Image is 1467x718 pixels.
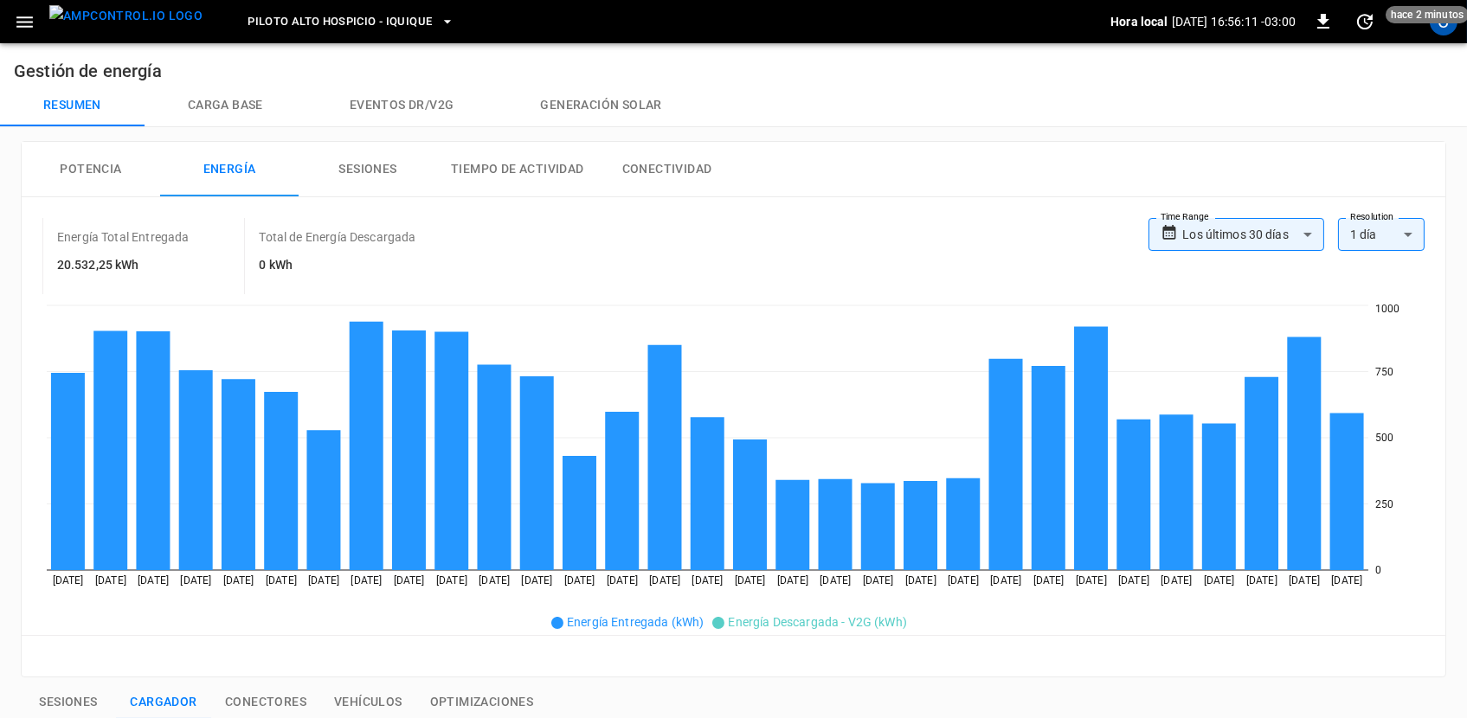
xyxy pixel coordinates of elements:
tspan: [DATE] [394,575,425,587]
tspan: [DATE] [692,575,724,587]
button: Energía [160,142,299,197]
tspan: [DATE] [1289,575,1320,587]
button: Carga base [145,85,306,126]
span: Energía Descargada - V2G (kWh) [728,615,907,629]
tspan: [DATE] [308,575,339,587]
tspan: [DATE] [95,575,126,587]
tspan: [DATE] [1033,575,1065,587]
button: Sesiones [299,142,437,197]
tspan: [DATE] [436,575,467,587]
div: 1 día [1338,218,1425,251]
button: set refresh interval [1351,8,1379,35]
tspan: [DATE] [564,575,595,587]
button: Conectividad [598,142,737,197]
tspan: 1000 [1375,303,1400,315]
label: Resolution [1350,210,1393,224]
tspan: [DATE] [1076,575,1107,587]
tspan: [DATE] [479,575,510,587]
p: Hora local [1110,13,1168,30]
p: Total de Energía Descargada [259,228,415,246]
tspan: 500 [1375,432,1393,444]
tspan: [DATE] [777,575,808,587]
tspan: [DATE] [990,575,1021,587]
tspan: [DATE] [1118,575,1149,587]
button: Tiempo de Actividad [437,142,598,197]
tspan: [DATE] [351,575,382,587]
tspan: [DATE] [1331,575,1362,587]
tspan: [DATE] [607,575,638,587]
p: Energía Total Entregada [57,228,189,246]
h6: 0 kWh [259,256,415,275]
button: Generación solar [497,85,705,126]
img: ampcontrol.io logo [49,5,203,27]
tspan: [DATE] [522,575,553,587]
tspan: 750 [1375,366,1393,378]
tspan: [DATE] [138,575,169,587]
tspan: [DATE] [948,575,979,587]
span: Piloto Alto Hospicio - Iquique [248,12,432,32]
tspan: [DATE] [735,575,766,587]
tspan: [DATE] [905,575,936,587]
tspan: 0 [1375,564,1381,576]
tspan: 250 [1375,498,1393,510]
h6: 20.532,25 kWh [57,256,189,275]
tspan: [DATE] [53,575,84,587]
button: Potencia [22,142,160,197]
tspan: [DATE] [820,575,851,587]
label: Time Range [1161,210,1209,224]
tspan: [DATE] [1246,575,1277,587]
p: [DATE] 16:56:11 -03:00 [1172,13,1296,30]
tspan: [DATE] [649,575,680,587]
button: Eventos DR/V2G [306,85,498,126]
tspan: [DATE] [1204,575,1235,587]
tspan: [DATE] [1161,575,1192,587]
tspan: [DATE] [266,575,297,587]
span: Energía Entregada (kWh) [567,615,704,629]
button: Piloto Alto Hospicio - Iquique [241,5,461,39]
tspan: [DATE] [223,575,254,587]
div: Los últimos 30 días [1182,218,1324,251]
tspan: [DATE] [863,575,894,587]
tspan: [DATE] [180,575,211,587]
